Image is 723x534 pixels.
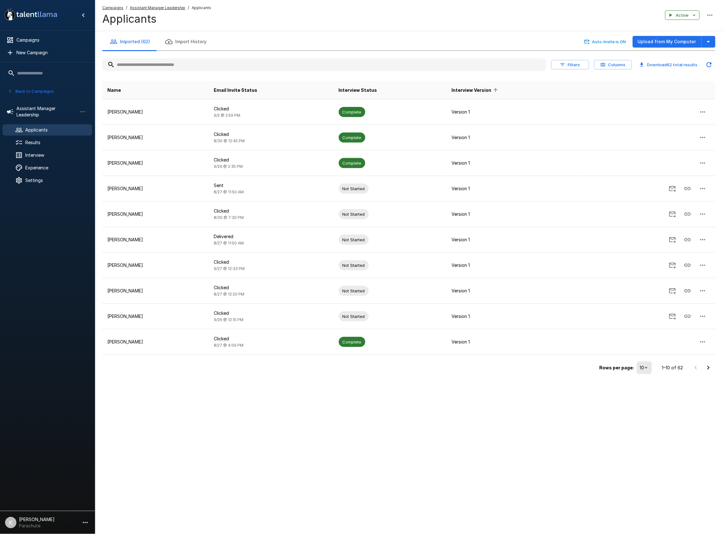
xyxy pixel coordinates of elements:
[339,339,365,345] span: Complete
[680,313,695,319] span: Copy Interview Link
[452,313,577,320] p: Version 1
[214,266,245,271] span: 9/27 @ 12:33 PM
[600,365,634,371] p: Rows per page:
[637,60,700,70] button: Download62 total results
[214,164,243,169] span: 9/29 @ 2:35 PM
[107,237,204,243] p: [PERSON_NAME]
[214,233,328,240] p: Delivered
[214,285,328,291] p: Clicked
[339,135,365,141] span: Complete
[214,182,328,189] p: Sent
[214,208,328,214] p: Clicked
[680,211,695,216] span: Copy Interview Link
[637,361,652,374] div: 10
[680,237,695,242] span: Copy Interview Link
[452,339,577,345] p: Version 1
[102,5,123,10] u: Campaigns
[214,310,328,316] p: Clicked
[339,262,369,268] span: Not Started
[107,288,204,294] p: [PERSON_NAME]
[665,10,700,20] button: Active
[452,211,577,217] p: Version 1
[107,109,204,115] p: [PERSON_NAME]
[107,134,204,141] p: [PERSON_NAME]
[339,237,369,243] span: Not Started
[665,211,680,216] span: Send Invitation
[452,185,577,192] p: Version 1
[214,113,240,118] span: 9/2 @ 2:59 PM
[452,86,500,94] span: Interview Version
[662,365,683,371] p: 1–10 of 62
[583,37,628,47] button: Auto-Invite is ON
[452,134,577,141] p: Version 1
[339,186,369,192] span: Not Started
[214,317,243,322] span: 9/26 @ 12:15 PM
[107,160,204,166] p: [PERSON_NAME]
[452,288,577,294] p: Version 1
[130,5,185,10] u: Assistant Manager Leadership
[680,185,695,191] span: Copy Interview Link
[107,339,204,345] p: [PERSON_NAME]
[452,109,577,115] p: Version 1
[702,361,715,374] button: Go to next page
[665,313,680,319] span: Send Invitation
[107,185,204,192] p: [PERSON_NAME]
[214,336,328,342] p: Clicked
[665,237,680,242] span: Send Invitation
[107,313,204,320] p: [PERSON_NAME]
[452,237,577,243] p: Version 1
[339,109,365,115] span: Complete
[665,288,680,293] span: Send Invitation
[703,58,715,71] button: Updated Today - 1:03 PM
[214,190,244,194] span: 8/27 @ 11:50 AM
[107,211,204,217] p: [PERSON_NAME]
[214,138,245,143] span: 8/30 @ 12:45 PM
[107,262,204,268] p: [PERSON_NAME]
[102,12,211,26] h4: Applicants
[214,241,244,245] span: 8/27 @ 11:50 AM
[339,160,365,166] span: Complete
[339,211,369,217] span: Not Started
[107,86,121,94] span: Name
[126,5,127,11] span: /
[594,60,632,70] button: Columns
[665,262,680,267] span: Send Invitation
[158,33,214,50] button: Import History
[214,131,328,138] p: Clicked
[339,288,369,294] span: Not Started
[551,60,589,70] button: Filters
[188,5,189,11] span: /
[339,314,369,320] span: Not Started
[214,259,328,265] p: Clicked
[102,33,158,50] button: Imported (62)
[339,86,377,94] span: Interview Status
[214,106,328,112] p: Clicked
[214,343,243,348] span: 8/27 @ 4:09 PM
[452,262,577,268] p: Version 1
[214,86,257,94] span: Email Invite Status
[192,5,211,11] span: Applicants
[214,215,244,220] span: 8/30 @ 7:30 PM
[214,157,328,163] p: Clicked
[680,262,695,267] span: Copy Interview Link
[665,185,680,191] span: Send Invitation
[214,292,244,296] span: 8/27 @ 12:20 PM
[680,288,695,293] span: Copy Interview Link
[452,160,577,166] p: Version 1
[633,36,702,48] button: Upload from My Computer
